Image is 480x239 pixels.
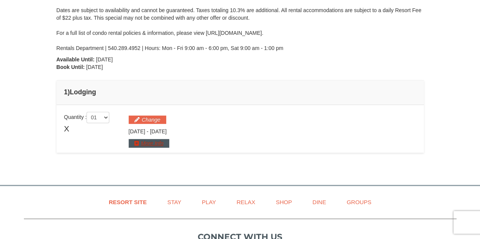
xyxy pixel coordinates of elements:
[303,194,335,211] a: Dine
[192,194,225,211] a: Play
[68,88,70,96] span: )
[129,139,169,147] button: More Info
[129,116,166,124] button: Change
[57,64,85,70] strong: Book Until:
[266,194,302,211] a: Shop
[337,194,381,211] a: Groups
[158,194,191,211] a: Stay
[99,194,156,211] a: Resort Site
[227,194,264,211] a: Relax
[64,88,416,96] h4: 1 Lodging
[146,128,148,134] span: -
[96,56,113,62] span: [DATE]
[57,56,95,62] strong: Available Until:
[86,64,103,70] span: [DATE]
[64,123,69,134] span: X
[64,114,110,120] span: Quantity :
[150,128,167,134] span: [DATE]
[129,128,145,134] span: [DATE]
